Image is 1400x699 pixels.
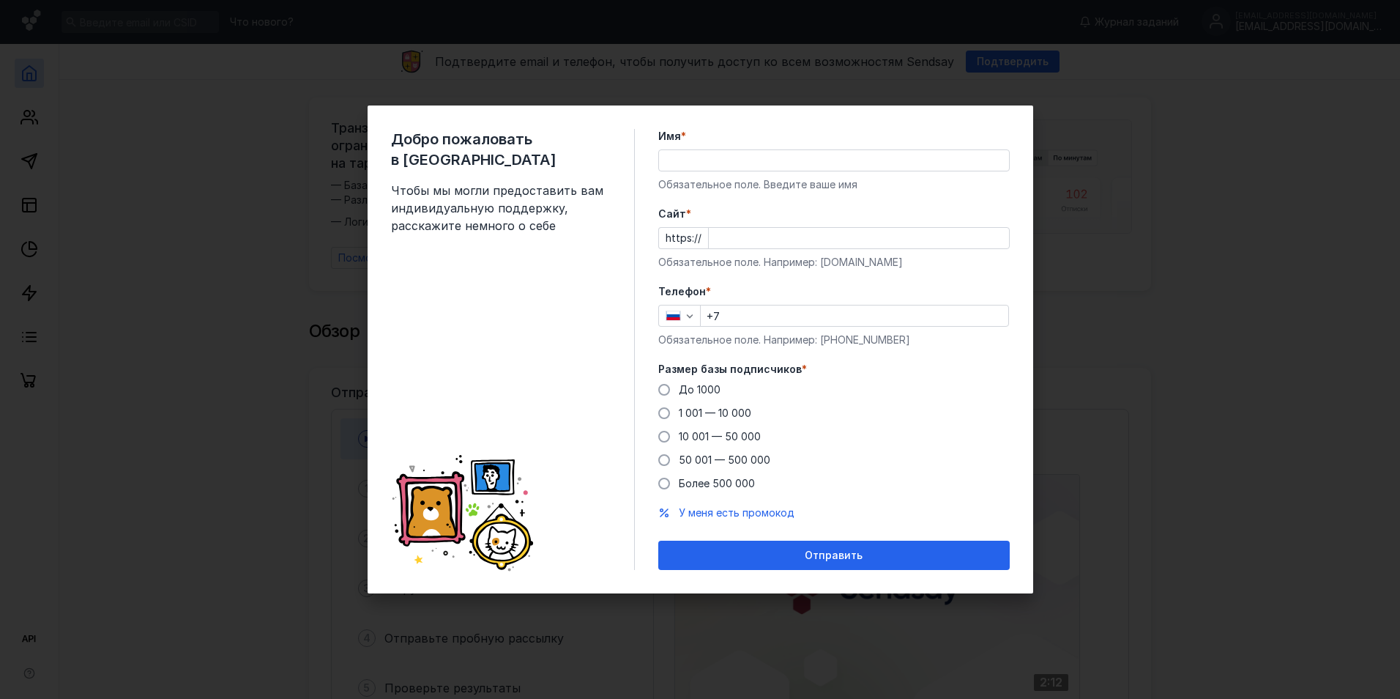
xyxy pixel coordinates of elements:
[658,177,1010,192] div: Обязательное поле. Введите ваше имя
[391,129,611,170] span: Добро пожаловать в [GEOGRAPHIC_DATA]
[679,430,761,443] span: 10 001 — 50 000
[679,454,770,466] span: 50 001 — 500 000
[679,407,751,419] span: 1 001 — 10 000
[658,333,1010,347] div: Обязательное поле. Например: [PHONE_NUMBER]
[679,477,755,489] span: Более 500 000
[658,541,1010,570] button: Отправить
[679,506,794,519] span: У меня есть промокод
[805,550,863,562] span: Отправить
[391,182,611,234] span: Чтобы мы могли предоставить вам индивидуальную поддержку, расскажите немного о себе
[658,255,1010,270] div: Обязательное поле. Например: [DOMAIN_NAME]
[679,506,794,520] button: У меня есть промокод
[658,207,686,221] span: Cайт
[658,362,802,377] span: Размер базы подписчиков
[658,284,706,299] span: Телефон
[679,383,721,396] span: До 1000
[658,129,681,144] span: Имя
